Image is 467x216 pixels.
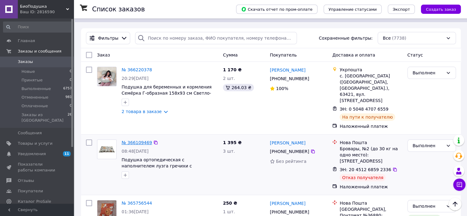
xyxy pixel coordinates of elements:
[18,151,46,157] span: Уведомления
[332,53,375,57] span: Доставка и оплата
[122,201,152,206] a: № 365756544
[393,7,410,12] span: Экспорт
[18,188,43,194] span: Покупатели
[270,200,305,206] a: [PERSON_NAME]
[449,198,461,210] button: Наверх
[340,184,402,190] div: Наложенный платеж
[413,203,443,210] div: Выполнен
[324,5,382,14] button: Управление статусами
[329,7,377,12] span: Управление статусами
[92,6,145,13] h1: Список заказов
[407,53,423,57] span: Статус
[122,140,152,145] a: № 366109469
[21,95,48,100] span: Отмененные
[21,69,35,74] span: Новые
[276,159,306,164] span: Без рейтинга
[98,35,118,41] span: Фильтры
[223,149,235,154] span: 3 шт.
[65,95,72,100] span: 981
[340,107,388,112] span: ЭН: 0 5048 4707 6559
[18,178,34,183] span: Отзывы
[18,38,35,44] span: Главная
[21,86,51,92] span: Выполненные
[122,84,212,102] a: Подушка для беременных и кормления Семёрка Г-образная 158х93 см Светло-серая
[340,167,391,172] span: ЭН: 20 4512 6859 2336
[70,77,72,83] span: 0
[122,209,149,214] span: 01:36[DATE]
[18,130,42,136] span: Сообщения
[319,35,372,41] span: Сохраненные фильтры:
[97,67,116,86] img: Фото товару
[413,142,443,149] div: Выполнен
[270,140,305,146] a: [PERSON_NAME]
[392,36,407,41] span: (7738)
[63,151,71,156] span: 11
[21,103,48,109] span: Оплаченные
[68,112,72,123] span: 26
[415,6,461,11] a: Создать заказ
[18,141,53,146] span: Товары и услуги
[122,157,211,181] a: Подушка ортопедическая с наполнителем лузга гречихи с регулируемой высотой Воздушный сон 60×40 [G...
[97,139,117,159] a: Фото товару
[122,67,152,72] a: № 366220378
[269,147,310,156] div: [PHONE_NUMBER]
[383,35,391,41] span: Все
[97,67,117,86] a: Фото товару
[18,49,61,54] span: Заказы и сообщения
[20,9,74,15] div: Ваш ID: 2816590
[276,86,288,91] span: 100%
[453,179,465,191] button: Чат с покупателем
[421,5,461,14] button: Создать заказ
[97,53,110,57] span: Заказ
[122,149,149,154] span: 08:48[DATE]
[426,7,456,12] span: Создать заказ
[340,146,402,164] div: Бровары, №2 (до 30 кг на одно место): [STREET_ADDRESS]
[241,6,313,12] span: Скачать отчет по пром-оплате
[21,112,68,123] span: Заказы из [GEOGRAPHIC_DATA]
[340,174,386,181] div: Отказ получателя
[70,103,72,109] span: 0
[340,73,402,104] div: с. [GEOGRAPHIC_DATA] ([GEOGRAPHIC_DATA], [GEOGRAPHIC_DATA].), 63421, вул. [STREET_ADDRESS]
[340,139,402,146] div: Нова Пошта
[20,4,66,9] span: БиоПодушка
[270,53,297,57] span: Покупатель
[223,209,235,214] span: 1 шт.
[3,22,72,33] input: Поиск
[21,77,43,83] span: Принятые
[223,67,242,72] span: 1 170 ₴
[223,140,242,145] span: 1 395 ₴
[340,200,402,206] div: Нова Пошта
[269,74,310,83] div: [PHONE_NUMBER]
[340,113,395,121] div: На пути к получателю
[18,59,33,65] span: Заказы
[97,145,116,154] img: Фото товару
[18,162,57,173] span: Показатели работы компании
[18,199,51,204] span: Каталог ProSale
[340,123,402,129] div: Наложенный платеж
[122,109,162,114] a: 2 товара в заказе
[236,5,317,14] button: Скачать отчет по пром-оплате
[223,53,238,57] span: Сумма
[223,84,254,91] div: 264.03 ₴
[122,76,149,81] span: 20:29[DATE]
[223,76,235,81] span: 2 шт.
[388,5,415,14] button: Экспорт
[70,69,72,74] span: 0
[135,32,297,44] input: Поиск по номеру заказа, ФИО покупателя, номеру телефона, Email, номеру накладной
[223,201,237,206] span: 250 ₴
[270,67,305,73] a: [PERSON_NAME]
[63,86,72,92] span: 6757
[340,67,402,73] div: Укрпошта
[413,69,443,76] div: Выполнен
